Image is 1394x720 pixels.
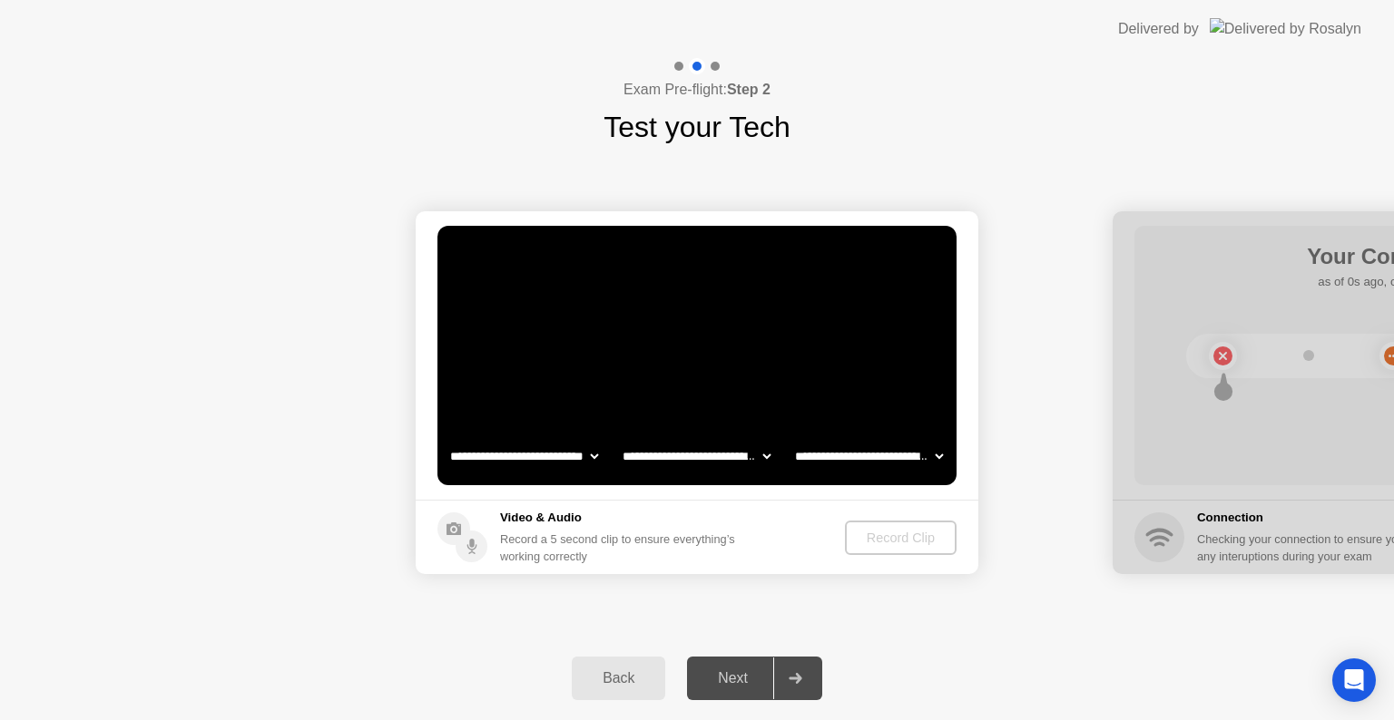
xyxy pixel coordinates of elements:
[852,530,949,545] div: Record Clip
[447,438,602,474] select: Available cameras
[791,438,947,474] select: Available microphones
[845,521,957,555] button: Record Clip
[692,670,773,686] div: Next
[756,246,778,268] div: . . .
[687,657,822,700] button: Next
[500,509,742,527] h5: Video & Audio
[500,530,742,565] div: Record a 5 second clip to ensure everything’s working correctly
[1332,658,1376,702] div: Open Intercom Messenger
[727,82,771,97] b: Step 2
[572,657,665,700] button: Back
[577,670,660,686] div: Back
[1118,18,1199,40] div: Delivered by
[1210,18,1361,39] img: Delivered by Rosalyn
[623,79,771,101] h4: Exam Pre-flight:
[604,105,790,149] h1: Test your Tech
[619,438,774,474] select: Available speakers
[743,246,765,268] div: !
